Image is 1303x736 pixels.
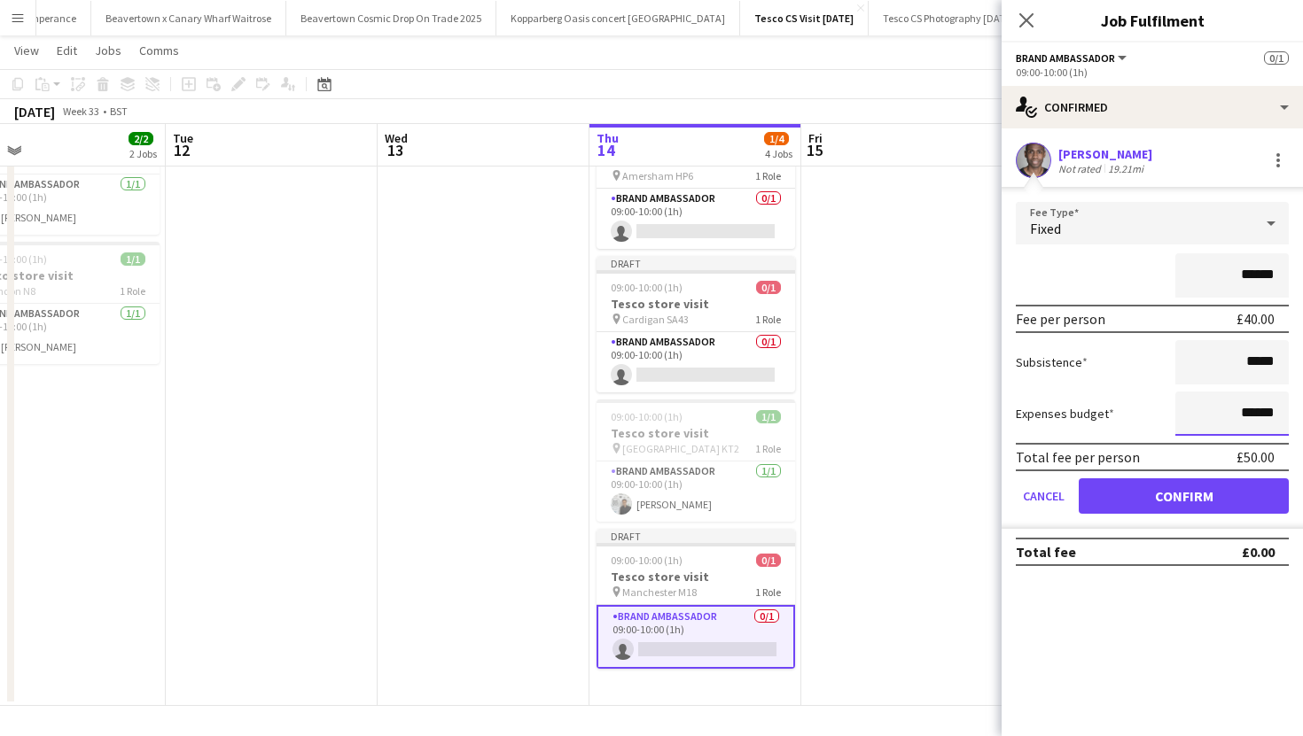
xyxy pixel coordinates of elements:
[1016,310,1105,328] div: Fee per person
[139,43,179,58] span: Comms
[110,105,128,118] div: BST
[14,103,55,120] div: [DATE]
[597,112,795,249] app-job-card: Draft09:00-10:00 (1h)0/1Tesco store visit Amersham HP61 RoleBrand Ambassador0/109:00-10:00 (1h)
[57,43,77,58] span: Edit
[129,132,153,145] span: 2/2
[1030,220,1061,237] span: Fixed
[622,313,689,326] span: Cardigan SA43
[95,43,121,58] span: Jobs
[597,256,795,392] app-job-card: Draft09:00-10:00 (1h)0/1Tesco store visit Cardigan SA431 RoleBrand Ambassador0/109:00-10:00 (1h)
[1058,146,1152,162] div: [PERSON_NAME]
[597,130,619,146] span: Thu
[1237,310,1275,328] div: £40.00
[1058,162,1104,175] div: Not rated
[382,140,408,160] span: 13
[50,39,84,62] a: Edit
[597,605,795,669] app-card-role: Brand Ambassador0/109:00-10:00 (1h)
[496,1,740,35] button: Kopparberg Oasis concert [GEOGRAPHIC_DATA]
[1264,51,1289,65] span: 0/1
[740,1,869,35] button: Tesco CS Visit [DATE]
[1016,478,1072,514] button: Cancel
[1016,66,1289,79] div: 09:00-10:00 (1h)
[597,425,795,441] h3: Tesco store visit
[1104,162,1147,175] div: 19.21mi
[286,1,496,35] button: Beavertown Cosmic Drop On Trade 2025
[132,39,186,62] a: Comms
[755,313,781,326] span: 1 Role
[88,39,129,62] a: Jobs
[1237,448,1275,466] div: £50.00
[611,554,683,567] span: 09:00-10:00 (1h)
[622,442,739,455] span: [GEOGRAPHIC_DATA] KT2
[597,529,795,543] div: Draft
[1016,51,1129,65] button: Brand Ambassador
[806,140,823,160] span: 15
[597,256,795,270] div: Draft
[1016,354,1088,370] label: Subsistence
[1242,543,1275,561] div: £0.00
[1002,86,1303,128] div: Confirmed
[597,461,795,522] app-card-role: Brand Ambassador1/109:00-10:00 (1h)[PERSON_NAME]
[756,410,781,423] span: 1/1
[597,296,795,312] h3: Tesco store visit
[622,585,697,599] span: Manchester M18
[1016,406,1114,422] label: Expenses budget
[755,169,781,182] span: 1 Role
[597,569,795,585] h3: Tesco store visit
[755,585,781,599] span: 1 Role
[59,105,103,118] span: Week 33
[597,189,795,249] app-card-role: Brand Ambassador0/109:00-10:00 (1h)
[120,284,145,298] span: 1 Role
[869,1,1029,35] button: Tesco CS Photography [DATE]
[594,140,619,160] span: 14
[611,410,683,423] span: 09:00-10:00 (1h)
[7,39,46,62] a: View
[129,147,157,160] div: 2 Jobs
[622,169,693,182] span: Amersham HP6
[808,130,823,146] span: Fri
[611,281,683,294] span: 09:00-10:00 (1h)
[597,332,795,392] app-card-role: Brand Ambassador0/109:00-10:00 (1h)
[597,529,795,669] app-job-card: Draft09:00-10:00 (1h)0/1Tesco store visit Manchester M181 RoleBrand Ambassador0/109:00-10:00 (1h)
[1002,9,1303,32] h3: Job Fulfilment
[91,1,286,35] button: Beavertown x Canary Wharf Waitrose
[764,132,789,145] span: 1/4
[756,281,781,294] span: 0/1
[121,252,145,266] span: 1/1
[1016,543,1076,561] div: Total fee
[765,147,792,160] div: 4 Jobs
[1016,51,1115,65] span: Brand Ambassador
[755,442,781,455] span: 1 Role
[597,399,795,522] app-job-card: 09:00-10:00 (1h)1/1Tesco store visit [GEOGRAPHIC_DATA] KT21 RoleBrand Ambassador1/109:00-10:00 (1...
[1079,478,1289,514] button: Confirm
[173,130,193,146] span: Tue
[1016,448,1140,466] div: Total fee per person
[756,554,781,567] span: 0/1
[170,140,193,160] span: 12
[14,43,39,58] span: View
[385,130,408,146] span: Wed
